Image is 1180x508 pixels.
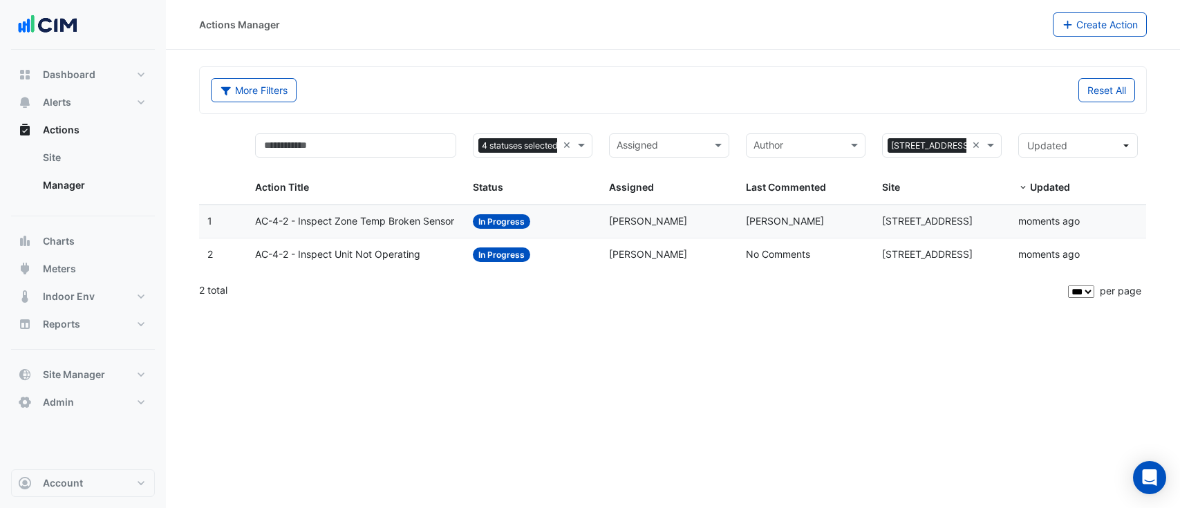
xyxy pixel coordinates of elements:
[972,138,984,153] span: Clear
[199,273,1065,308] div: 2 total
[32,144,155,171] a: Site
[199,17,280,32] div: Actions Manager
[11,388,155,416] button: Admin
[211,78,297,102] button: More Filters
[1133,461,1166,494] div: Open Intercom Messenger
[18,95,32,109] app-icon: Alerts
[1078,78,1135,102] button: Reset All
[888,138,975,153] span: [STREET_ADDRESS]
[473,214,530,229] span: In Progress
[609,181,654,193] span: Assigned
[43,290,95,303] span: Indoor Env
[43,234,75,248] span: Charts
[207,248,213,260] span: 2
[18,262,32,276] app-icon: Meters
[1018,215,1080,227] span: 2025-10-08T11:25:36.658
[18,123,32,137] app-icon: Actions
[478,138,561,153] span: 4 statuses selected
[882,248,973,260] span: [STREET_ADDRESS]
[43,395,74,409] span: Admin
[1027,140,1067,151] span: Updated
[207,215,212,227] span: 1
[255,214,454,229] span: AC-4-2 - Inspect Zone Temp Broken Sensor
[11,361,155,388] button: Site Manager
[1053,12,1148,37] button: Create Action
[746,181,826,193] span: Last Commented
[746,215,824,227] span: [PERSON_NAME]
[43,95,71,109] span: Alerts
[43,476,83,490] span: Account
[11,469,155,497] button: Account
[609,248,687,260] span: [PERSON_NAME]
[18,68,32,82] app-icon: Dashboard
[18,395,32,409] app-icon: Admin
[1100,285,1141,297] span: per page
[1030,181,1070,193] span: Updated
[11,144,155,205] div: Actions
[18,290,32,303] app-icon: Indoor Env
[11,255,155,283] button: Meters
[1018,133,1138,158] button: Updated
[882,181,900,193] span: Site
[17,11,79,39] img: Company Logo
[43,262,76,276] span: Meters
[746,248,810,260] span: No Comments
[18,317,32,331] app-icon: Reports
[473,181,503,193] span: Status
[11,88,155,116] button: Alerts
[18,234,32,248] app-icon: Charts
[255,181,309,193] span: Action Title
[255,247,420,263] span: AC-4-2 - Inspect Unit Not Operating
[43,123,79,137] span: Actions
[609,215,687,227] span: [PERSON_NAME]
[11,310,155,338] button: Reports
[11,61,155,88] button: Dashboard
[32,171,155,199] a: Manager
[473,247,530,262] span: In Progress
[18,368,32,382] app-icon: Site Manager
[563,138,574,153] span: Clear
[882,215,973,227] span: [STREET_ADDRESS]
[11,116,155,144] button: Actions
[1018,248,1080,260] span: 2025-10-08T11:25:50.817
[11,283,155,310] button: Indoor Env
[43,68,95,82] span: Dashboard
[11,227,155,255] button: Charts
[43,368,105,382] span: Site Manager
[43,317,80,331] span: Reports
